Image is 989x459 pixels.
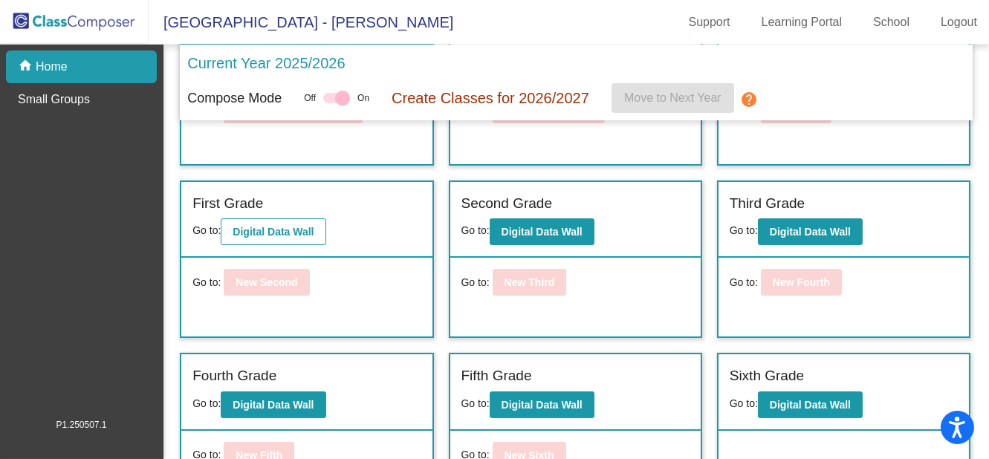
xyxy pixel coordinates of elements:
[758,391,863,418] button: Digital Data Wall
[761,269,842,296] button: New Fourth
[758,218,863,245] button: Digital Data Wall
[461,397,490,409] span: Go to:
[730,397,758,409] span: Go to:
[490,391,594,418] button: Digital Data Wall
[740,91,758,108] mat-icon: help
[502,226,583,238] b: Digital Data Wall
[770,226,851,238] b: Digital Data Wall
[773,276,830,288] b: New Fourth
[192,397,221,409] span: Go to:
[505,276,555,288] b: New Third
[224,269,309,296] button: New Second
[357,91,369,105] span: On
[929,10,989,34] a: Logout
[18,58,36,76] mat-icon: home
[221,218,325,245] button: Digital Data Wall
[149,10,453,34] span: [GEOGRAPHIC_DATA] - [PERSON_NAME]
[233,226,314,238] b: Digital Data Wall
[192,193,263,215] label: First Grade
[770,399,851,411] b: Digital Data Wall
[612,83,734,113] button: Move to Next Year
[192,275,221,290] span: Go to:
[750,10,855,34] a: Learning Portal
[192,224,221,236] span: Go to:
[233,399,314,411] b: Digital Data Wall
[730,365,804,387] label: Sixth Grade
[493,269,567,296] button: New Third
[490,218,594,245] button: Digital Data Wall
[221,391,325,418] button: Digital Data Wall
[18,91,90,108] p: Small Groups
[461,275,490,290] span: Go to:
[461,193,553,215] label: Second Grade
[36,58,68,76] p: Home
[624,91,722,104] span: Move to Next Year
[392,87,589,109] p: Create Classes for 2026/2027
[187,88,282,108] p: Compose Mode
[192,365,276,387] label: Fourth Grade
[861,10,921,34] a: School
[461,224,490,236] span: Go to:
[730,275,758,290] span: Go to:
[502,399,583,411] b: Digital Data Wall
[187,52,345,74] p: Current Year 2025/2026
[461,365,532,387] label: Fifth Grade
[730,224,758,236] span: Go to:
[730,193,805,215] label: Third Grade
[236,276,297,288] b: New Second
[677,10,742,34] a: Support
[304,91,316,105] span: Off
